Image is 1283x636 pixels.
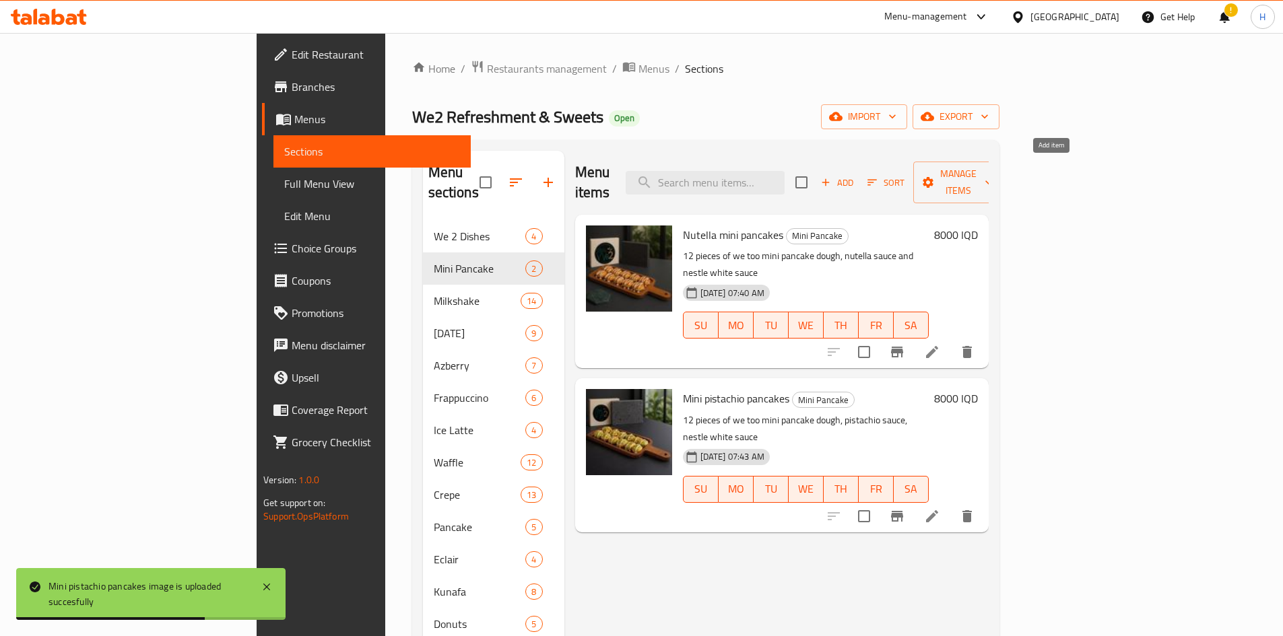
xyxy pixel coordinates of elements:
[683,225,783,245] span: Nutella mini pancakes
[695,450,770,463] span: [DATE] 07:43 AM
[724,479,748,499] span: MO
[1030,9,1119,24] div: [GEOGRAPHIC_DATA]
[794,479,818,499] span: WE
[292,434,460,450] span: Grocery Checklist
[923,108,989,125] span: export
[434,519,526,535] span: Pancake
[913,104,999,129] button: export
[487,61,607,77] span: Restaurants management
[638,61,669,77] span: Menus
[471,60,607,77] a: Restaurants management
[423,220,564,252] div: We 2 Dishes4
[423,414,564,446] div: Ice Latte4
[626,171,785,195] input: search
[262,394,471,426] a: Coverage Report
[434,422,526,438] span: Ice Latte
[683,312,719,339] button: SU
[262,426,471,458] a: Grocery Checklist
[521,489,541,501] span: 13
[754,476,789,503] button: TU
[859,172,913,193] span: Sort items
[525,260,542,277] div: items
[298,471,319,489] span: 1.0.0
[759,479,783,499] span: TU
[899,479,923,499] span: SA
[262,232,471,264] a: Choice Groups
[292,79,460,95] span: Branches
[521,487,542,503] div: items
[526,327,541,340] span: 9
[526,230,541,243] span: 4
[525,616,542,632] div: items
[434,260,526,277] span: Mini Pancake
[292,46,460,63] span: Edit Restaurant
[434,487,521,503] span: Crepe
[423,285,564,317] div: Milkshake14
[434,616,526,632] span: Donuts
[894,312,929,339] button: SA
[525,390,542,406] div: items
[526,262,541,275] span: 2
[829,316,853,335] span: TH
[850,338,878,366] span: Select to update
[412,102,603,132] span: We2 Refreshment & Sweets
[864,479,888,499] span: FR
[526,553,541,566] span: 4
[423,575,564,608] div: Kunafa8
[789,312,824,339] button: WE
[575,162,610,203] h2: Menu items
[881,500,913,532] button: Branch-specific-item
[273,135,471,168] a: Sections
[292,273,460,289] span: Coupons
[794,316,818,335] span: WE
[786,228,849,244] div: Mini Pancake
[423,382,564,414] div: Frappuccino6
[934,389,978,408] h6: 8000 IQD
[759,316,783,335] span: TU
[1259,9,1265,24] span: H
[683,248,929,281] p: 12 pieces of we too mini pancake dough, nutella sauce and nestle white sauce
[262,297,471,329] a: Promotions
[913,162,1004,203] button: Manage items
[262,361,471,394] a: Upsell
[262,103,471,135] a: Menus
[787,228,848,244] span: Mini Pancake
[273,200,471,232] a: Edit Menu
[273,168,471,200] a: Full Menu View
[724,316,748,335] span: MO
[792,392,855,408] div: Mini Pancake
[500,166,532,199] span: Sort sections
[521,293,542,309] div: items
[284,208,460,224] span: Edit Menu
[434,325,526,341] span: [DATE]
[525,584,542,600] div: items
[532,166,564,199] button: Add section
[526,618,541,631] span: 5
[526,424,541,437] span: 4
[894,476,929,503] button: SA
[832,108,896,125] span: import
[612,61,617,77] li: /
[864,316,888,335] span: FR
[819,175,855,190] span: Add
[816,172,859,193] button: Add
[924,344,940,360] a: Edit menu item
[434,454,521,470] span: Waffle
[423,349,564,382] div: Azberry7
[719,312,754,339] button: MO
[471,168,500,197] span: Select all sections
[525,519,542,535] div: items
[423,252,564,285] div: Mini Pancake2
[521,456,541,469] span: 12
[434,357,526,374] span: Azberry
[689,479,713,499] span: SU
[434,293,521,309] span: Milkshake
[525,357,542,374] div: items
